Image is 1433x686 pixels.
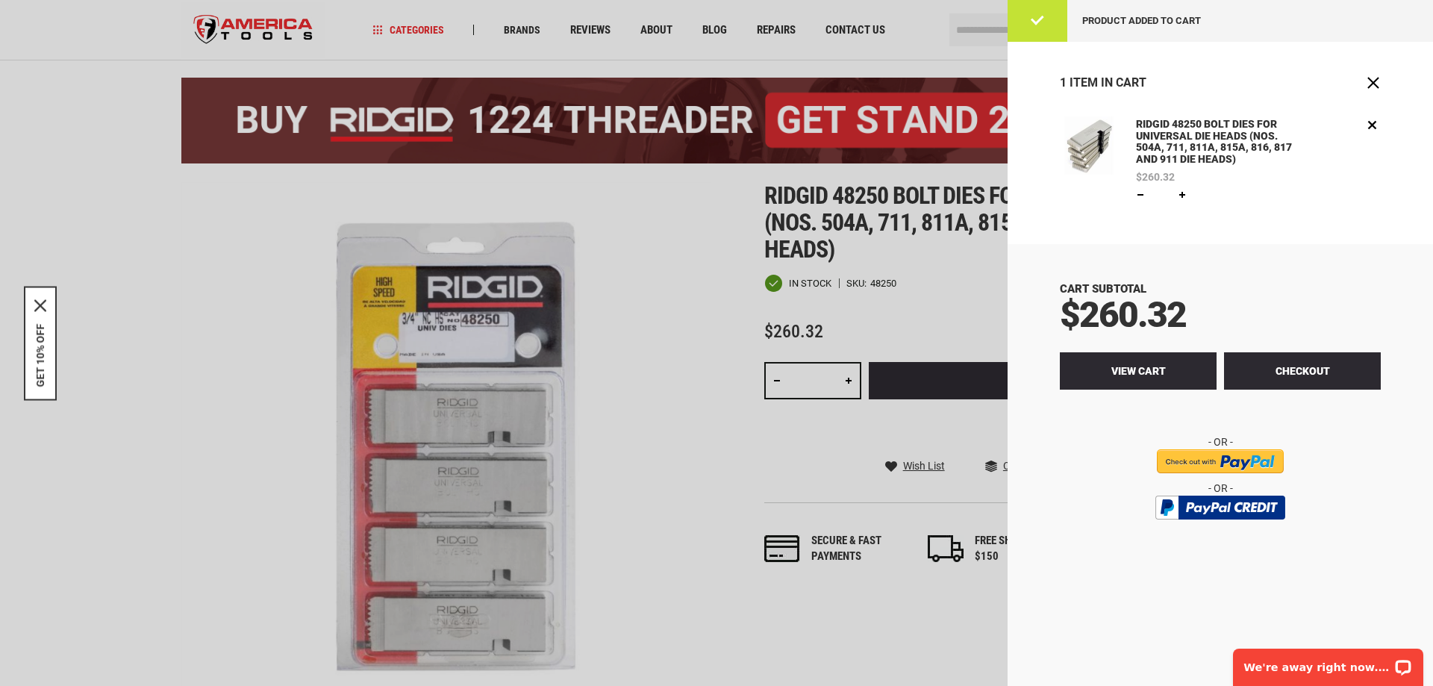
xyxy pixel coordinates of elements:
img: btn_bml_text.png [1164,523,1276,540]
button: Close [1366,75,1381,90]
span: Cart Subtotal [1060,282,1146,296]
iframe: LiveChat chat widget [1223,639,1433,686]
span: Product added to cart [1082,15,1201,26]
img: RIDGID 48250 BOLT DIES FOR UNIVERSAL DIE HEADS (NOS. 504A, 711, 811A, 815A, 816, 817 AND 911 DIE ... [1060,116,1118,175]
button: Close [34,299,46,311]
span: $260.32 [1136,172,1175,182]
span: View Cart [1111,365,1166,377]
a: View Cart [1060,352,1217,390]
svg: close icon [34,299,46,311]
span: 1 [1060,75,1067,90]
a: RIDGID 48250 BOLT DIES FOR UNIVERSAL DIE HEADS (NOS. 504A, 711, 811A, 815A, 816, 817 AND 911 DIE ... [1060,116,1118,203]
span: $260.32 [1060,293,1186,336]
button: Checkout [1224,352,1381,390]
span: Item in Cart [1070,75,1146,90]
button: GET 10% OFF [34,323,46,387]
a: RIDGID 48250 BOLT DIES FOR UNIVERSAL DIE HEADS (NOS. 504A, 711, 811A, 815A, 816, 817 AND 911 DIE ... [1132,116,1304,168]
